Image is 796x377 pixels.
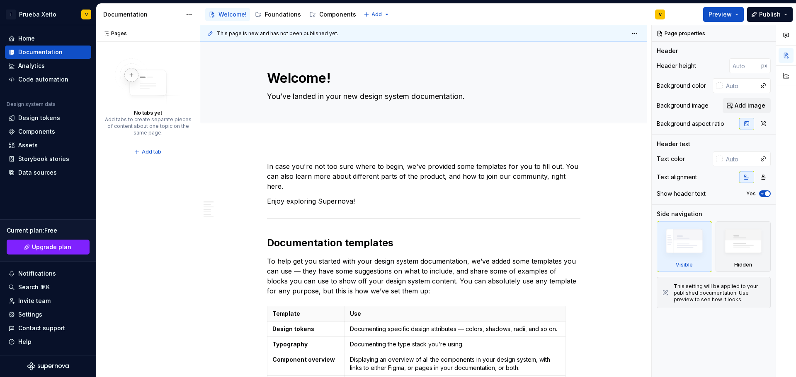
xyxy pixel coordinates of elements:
p: To help get you started with your design system documentation, we’ve added some templates you can... [267,256,580,296]
button: Preview [703,7,744,22]
strong: Component overview [272,356,335,363]
div: Notifications [18,269,56,278]
div: Settings [18,310,42,319]
a: Components [306,8,359,21]
a: Home [5,32,91,45]
a: Welcome! [205,8,250,21]
span: This page is new and has not been published yet. [217,30,338,37]
div: Visible [657,221,712,272]
div: V [659,11,662,18]
a: Analytics [5,59,91,72]
div: Hidden [716,221,771,272]
div: Components [18,127,55,136]
a: Storybook stories [5,152,91,166]
button: Help [5,335,91,348]
a: Foundations [252,8,304,21]
button: Search ⌘K [5,281,91,294]
div: Header height [657,62,696,70]
p: px [761,62,767,69]
a: Data sources [5,166,91,179]
button: Publish [747,7,793,22]
input: Auto [723,78,756,93]
p: Displaying an overview of all the components in your design system, with links to either Figma, o... [350,355,560,372]
span: Publish [759,10,781,19]
a: Code automation [5,73,91,86]
div: Hidden [734,262,752,268]
span: Preview [709,10,732,19]
div: Current plan : Free [7,226,90,235]
div: Side navigation [657,210,702,218]
div: Prueba Xeito [19,10,56,19]
div: No tabs yet [134,110,162,116]
div: Background aspect ratio [657,120,724,128]
span: Add image [735,101,765,110]
button: Add tab [131,146,165,158]
button: Add [361,9,392,20]
h2: Documentation templates [267,236,580,250]
div: Documentation [103,10,182,19]
p: Use [350,310,560,318]
div: Analytics [18,62,45,70]
a: Design tokens [5,111,91,125]
div: Text alignment [657,173,697,181]
span: Add [371,11,382,18]
svg: Supernova Logo [27,362,69,370]
div: Header [657,47,678,55]
button: Add image [723,98,771,113]
p: Enjoy exploring Supernova! [267,196,580,206]
div: Page tree [205,6,359,23]
div: Header text [657,140,690,148]
button: TPrueba XeitoV [2,5,95,23]
textarea: Welcome! [265,68,579,88]
div: Search ⌘K [18,283,50,291]
button: Notifications [5,267,91,280]
div: Help [18,338,32,346]
input: Auto [723,151,756,166]
div: Components [319,10,356,19]
div: Data sources [18,168,57,177]
div: Show header text [657,190,706,198]
div: Visible [676,262,693,268]
p: Template [272,310,340,318]
strong: Design tokens [272,325,314,332]
div: Welcome! [218,10,247,19]
span: Add tab [142,149,161,155]
div: Assets [18,141,38,149]
p: Documenting the type stack you’re using. [350,340,560,348]
div: Documentation [18,48,63,56]
input: Auto [729,58,761,73]
p: Documenting specific design attributes — colors, shadows, radii, and so on. [350,325,560,333]
div: This setting will be applied to your published documentation. Use preview to see how it looks. [674,283,765,303]
a: Upgrade plan [7,240,90,255]
a: Documentation [5,46,91,59]
div: Code automation [18,75,68,84]
a: Invite team [5,294,91,307]
a: Components [5,125,91,138]
p: In case you're not too sure where to begin, we've provided some templates for you to fill out. Yo... [267,161,580,191]
div: Design tokens [18,114,60,122]
a: Settings [5,308,91,321]
span: Upgrade plan [32,243,71,251]
div: Home [18,34,35,43]
textarea: You’ve landed in your new design system documentation. [265,90,579,103]
div: Pages [99,30,127,37]
div: Add tabs to create separate pieces of content about one topic on the same page. [104,116,192,136]
div: Design system data [7,101,56,108]
div: V [85,11,88,18]
button: Contact support [5,322,91,335]
div: Invite team [18,297,51,305]
div: Contact support [18,324,65,332]
label: Yes [746,190,756,197]
div: T [6,10,16,19]
div: Text color [657,155,685,163]
div: Background image [657,101,709,110]
div: Background color [657,82,706,90]
strong: Typography [272,341,308,348]
div: Foundations [265,10,301,19]
a: Assets [5,139,91,152]
div: Storybook stories [18,155,69,163]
